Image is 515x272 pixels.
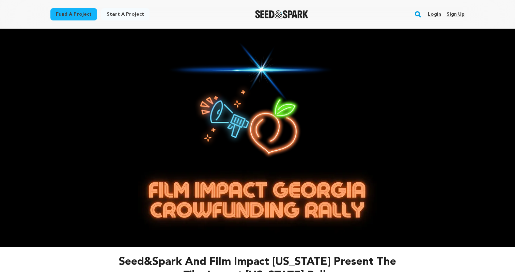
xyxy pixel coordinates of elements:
a: Sign up [447,9,465,20]
img: Film Impact Georgia Headline Image [138,164,377,233]
img: Seed&Spark Logo Dark Mode [255,10,309,18]
a: Seed&Spark Homepage [255,10,309,18]
img: Film Impact Georgia Feature Image [168,42,347,164]
a: Start a project [101,8,150,20]
a: Login [428,9,441,20]
a: Fund a project [50,8,97,20]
